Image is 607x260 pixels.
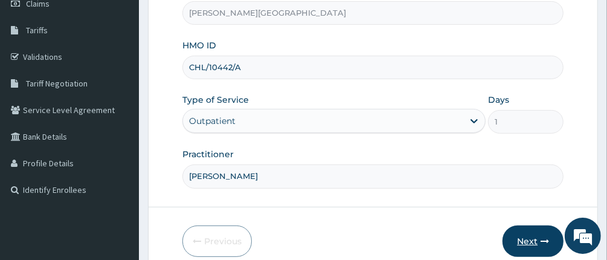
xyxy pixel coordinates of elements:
span: Tariffs [26,25,48,36]
div: Minimize live chat window [198,6,227,35]
div: Outpatient [189,115,236,127]
label: Type of Service [182,94,249,106]
label: HMO ID [182,39,216,51]
input: Enter Name [182,164,564,188]
div: Chat with us now [63,68,203,83]
span: We're online! [70,62,167,184]
label: Days [488,94,509,106]
input: Enter HMO ID [182,56,564,79]
textarea: Type your message and hit 'Enter' [6,151,230,193]
img: d_794563401_company_1708531726252_794563401 [22,60,49,91]
button: Previous [182,226,252,257]
span: Tariff Negotiation [26,78,88,89]
button: Next [503,226,564,257]
label: Practitioner [182,148,234,160]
